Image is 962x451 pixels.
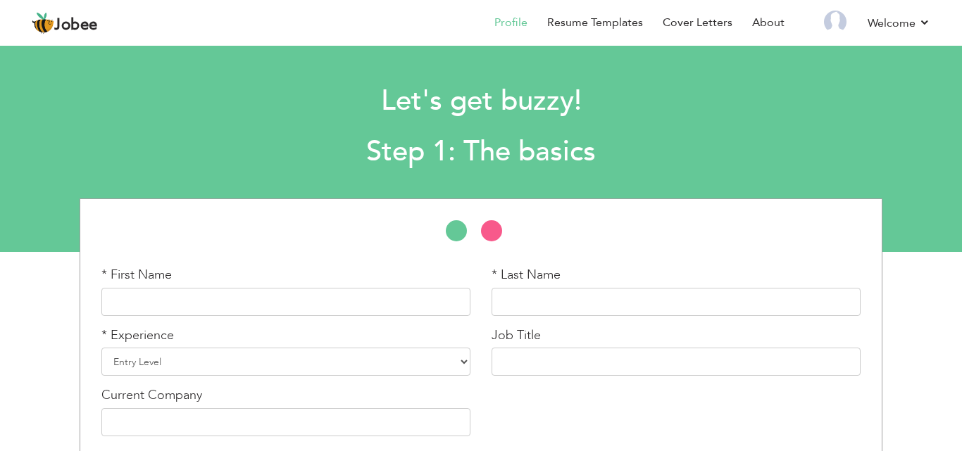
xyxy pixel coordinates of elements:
[547,15,643,31] a: Resume Templates
[752,15,785,31] a: About
[868,15,930,32] a: Welcome
[492,266,561,284] label: * Last Name
[824,11,847,33] img: Profile Img
[101,326,174,345] label: * Experience
[131,83,832,120] h1: Let's get buzzy!
[32,12,54,34] img: jobee.io
[101,266,172,284] label: * First Name
[494,15,527,31] a: Profile
[492,326,541,345] label: Job Title
[54,18,98,33] span: Jobee
[131,134,832,170] h2: Step 1: The basics
[32,12,98,34] a: Jobee
[663,15,732,31] a: Cover Letters
[101,386,202,405] label: Current Company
